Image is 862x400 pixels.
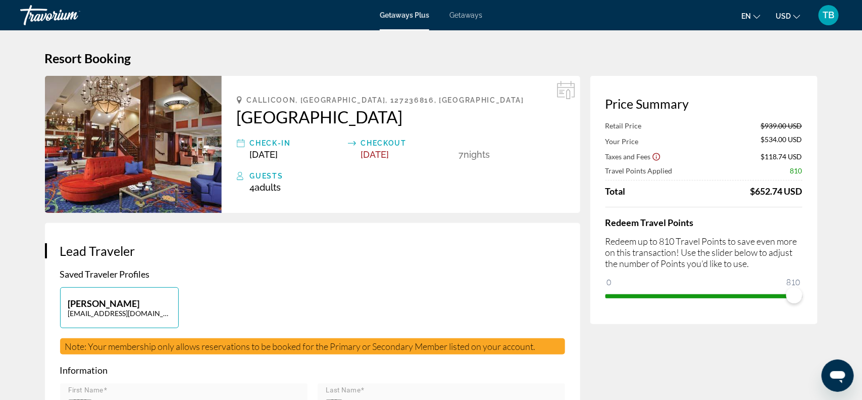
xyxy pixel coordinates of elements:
[822,360,854,392] iframe: Button to launch messaging window
[464,149,490,160] span: Nights
[250,182,281,193] span: 4
[761,121,802,130] span: $939.00 USD
[776,9,800,23] button: Change currency
[605,152,651,161] span: Taxes and Fees
[250,170,565,182] div: Guests
[761,135,802,146] span: $534.00 USD
[823,10,835,20] span: TB
[60,365,565,376] p: Information
[380,11,429,19] a: Getaways Plus
[459,149,464,160] span: 7
[326,386,361,394] mat-label: Last Name
[45,76,222,213] img: Villa Roma Resort Lodges
[605,166,673,175] span: Travel Points Applied
[786,287,802,303] span: ngx-slider
[237,107,565,127] a: [GEOGRAPHIC_DATA]
[741,12,751,20] span: en
[605,236,802,269] p: Redeem up to 810 Travel Points to save even more on this transaction! Use the slider below to adj...
[605,151,661,161] button: Show Taxes and Fees breakdown
[776,12,791,20] span: USD
[605,121,642,130] span: Retail Price
[605,276,613,288] span: 0
[761,152,802,161] span: $118.74 USD
[605,294,802,296] ngx-slider: ngx-slider
[250,137,343,149] div: Check-In
[68,309,171,318] p: [EMAIL_ADDRESS][DOMAIN_NAME]
[605,137,639,146] span: Your Price
[785,276,802,288] span: 810
[60,287,179,328] button: [PERSON_NAME][EMAIL_ADDRESS][DOMAIN_NAME]
[449,11,482,19] a: Getaways
[68,386,104,394] mat-label: First Name
[68,298,171,309] p: [PERSON_NAME]
[60,243,565,258] h3: Lead Traveler
[247,96,524,104] span: Callicoon, [GEOGRAPHIC_DATA], 127236816, [GEOGRAPHIC_DATA]
[816,5,842,26] button: User Menu
[790,166,802,175] span: 810
[652,152,661,161] button: Show Taxes and Fees disclaimer
[45,51,818,66] h1: Resort Booking
[741,9,760,23] button: Change language
[605,217,802,228] h4: Redeem Travel Points
[65,341,536,352] span: Note: Your membership only allows reservations to be booked for the Primary or Secondary Member l...
[361,137,454,149] div: Checkout
[750,186,802,197] div: $652.74 USD
[60,269,565,280] p: Saved Traveler Profiles
[605,96,802,111] h3: Price Summary
[250,149,278,160] span: [DATE]
[20,2,121,28] a: Travorium
[255,182,281,193] span: Adults
[605,186,626,197] span: Total
[361,149,389,160] span: [DATE]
